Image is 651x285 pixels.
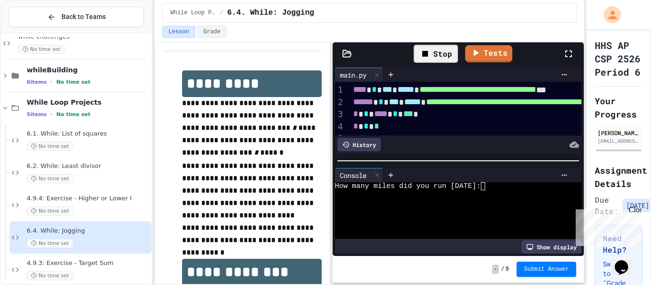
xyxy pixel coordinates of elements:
h2: Assignment Details [595,164,642,190]
div: Show display [521,240,581,254]
span: No time set [27,142,73,151]
span: No time set [18,45,65,54]
div: 2 [335,96,345,108]
div: Chat with us now!Close [4,4,66,60]
span: No time set [27,271,73,280]
div: 5 [335,132,345,145]
span: No time set [56,111,91,118]
span: 4.9.3: Exercise - Target Sum [27,259,150,267]
span: Submit Answer [524,265,569,273]
div: main.py [335,70,371,80]
div: 1 [335,84,345,96]
span: No time set [27,206,73,216]
span: While Loop Projects [170,9,216,17]
span: 6.1. While: List of squares [27,130,150,138]
button: Back to Teams [9,7,144,27]
span: No time set [27,174,73,183]
div: [PERSON_NAME] [598,128,640,137]
span: 6.2. While: Least divisor [27,162,150,170]
div: Console [335,168,383,182]
a: Tests [465,45,512,62]
span: 6.4. While: Jogging [227,7,314,19]
div: History [337,138,381,151]
span: Back to Teams [61,12,106,22]
span: / [220,9,223,17]
span: No time set [56,79,91,85]
span: 4.9.4: Exercise - Higher or Lower I [27,195,150,203]
div: Console [335,170,371,180]
span: How many miles did you run [DATE]: [335,182,481,190]
span: Fold line [345,134,351,144]
span: while challenges [18,33,150,41]
div: Stop [414,45,458,63]
span: No time set [27,239,73,248]
span: 6 items [27,79,47,85]
span: 6.4. While: Jogging [27,227,150,235]
div: 3 [335,108,345,120]
div: My Account [594,4,623,26]
button: Lesson [162,26,195,38]
h2: Your Progress [595,94,642,121]
span: / [501,265,504,273]
span: 9 [505,265,509,273]
iframe: chat widget [572,206,641,246]
span: whileBuilding [27,66,150,74]
div: [EMAIL_ADDRESS][DOMAIN_NAME] [598,138,640,145]
span: - [492,265,499,274]
span: While Loop Projects [27,98,150,107]
div: 4 [335,120,345,133]
h1: HHS AP CSP 2526 Period 6 [595,39,642,79]
span: Due Date: [595,194,619,217]
span: 5 items [27,111,47,118]
span: • [51,110,52,118]
span: • [51,78,52,86]
button: Grade [197,26,227,38]
div: main.py [335,68,383,82]
button: Submit Answer [517,262,577,277]
iframe: chat widget [611,247,641,275]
